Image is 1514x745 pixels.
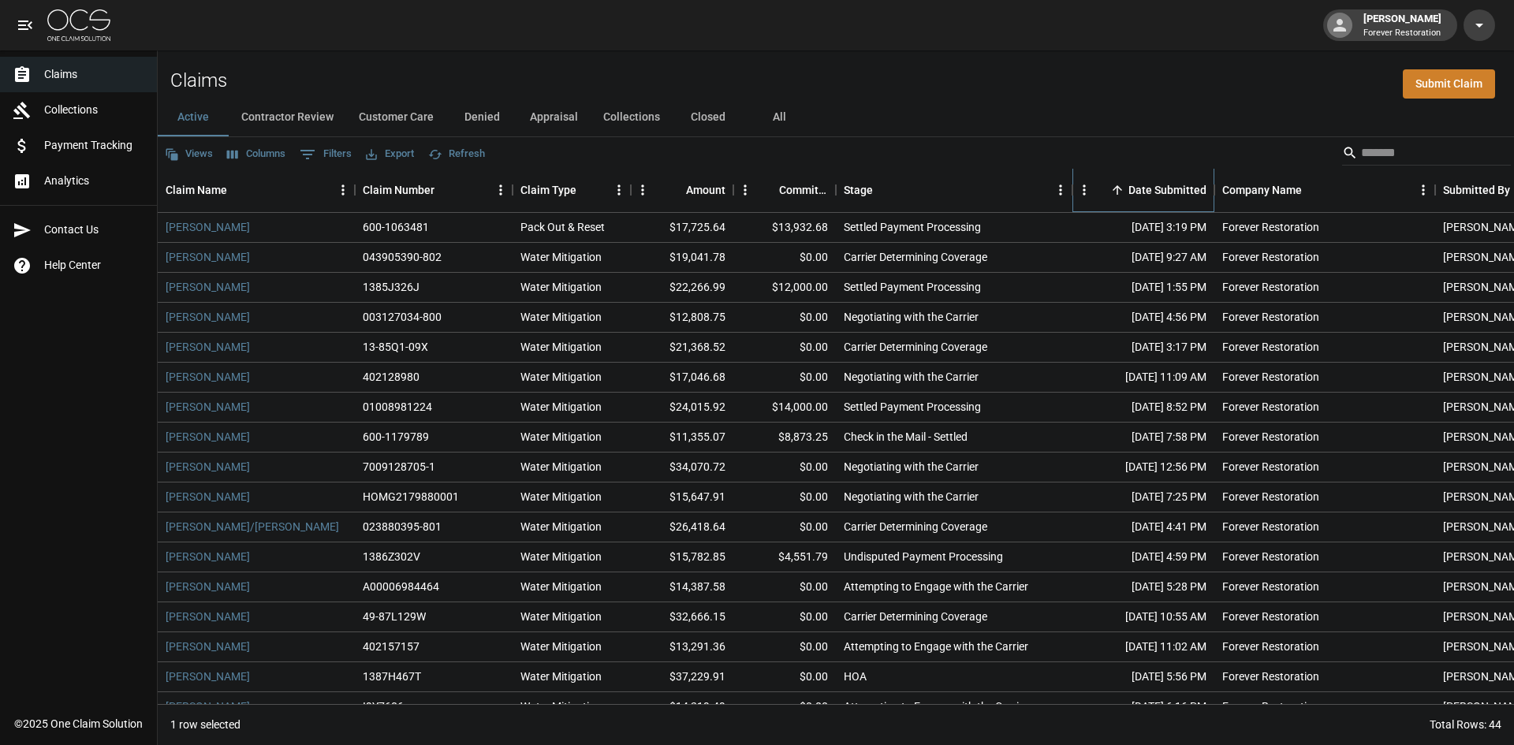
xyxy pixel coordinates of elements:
[733,453,836,482] div: $0.00
[757,179,779,201] button: Sort
[1072,453,1214,482] div: [DATE] 12:56 PM
[1222,519,1319,535] div: Forever Restoration
[489,178,513,202] button: Menu
[446,99,517,136] button: Denied
[363,309,442,325] div: 003127034-800
[44,66,144,83] span: Claims
[1072,178,1096,202] button: Menu
[1222,249,1319,265] div: Forever Restoration
[513,168,631,212] div: Claim Type
[631,393,733,423] div: $24,015.92
[363,489,459,505] div: HOMG2179880001
[1072,572,1214,602] div: [DATE] 5:28 PM
[844,399,981,415] div: Settled Payment Processing
[1222,309,1319,325] div: Forever Restoration
[1072,273,1214,303] div: [DATE] 1:55 PM
[844,339,987,355] div: Carrier Determining Coverage
[363,639,420,654] div: 402157157
[733,303,836,333] div: $0.00
[1049,178,1072,202] button: Menu
[170,717,241,732] div: 1 row selected
[1443,168,1510,212] div: Submitted By
[631,512,733,542] div: $26,418.64
[744,99,815,136] button: All
[631,572,733,602] div: $14,387.58
[166,369,250,385] a: [PERSON_NAME]
[520,399,602,415] div: Water Mitigation
[631,423,733,453] div: $11,355.07
[346,99,446,136] button: Customer Care
[520,279,602,295] div: Water Mitigation
[733,482,836,512] div: $0.00
[520,579,602,594] div: Water Mitigation
[166,609,250,624] a: [PERSON_NAME]
[591,99,673,136] button: Collections
[844,669,867,684] div: HOA
[673,99,744,136] button: Closed
[1072,243,1214,273] div: [DATE] 9:27 AM
[166,579,250,594] a: [PERSON_NAME]
[158,168,355,212] div: Claim Name
[44,137,144,154] span: Payment Tracking
[362,142,418,166] button: Export
[873,179,895,201] button: Sort
[355,168,513,212] div: Claim Number
[631,453,733,482] div: $34,070.72
[520,459,602,475] div: Water Mitigation
[1072,333,1214,363] div: [DATE] 3:17 PM
[1342,140,1511,169] div: Search
[844,639,1028,654] div: Attempting to Engage with the Carrier
[1222,698,1319,714] div: Forever Restoration
[363,549,420,564] div: 1386Z302V
[631,213,733,243] div: $17,725.64
[14,716,143,732] div: © 2025 One Claim Solution
[631,333,733,363] div: $21,368.52
[631,632,733,662] div: $13,291.36
[631,482,733,512] div: $15,647.91
[733,692,836,722] div: $0.00
[844,549,1003,564] div: Undisputed Payment Processing
[1222,579,1319,594] div: Forever Restoration
[686,168,725,212] div: Amount
[1411,178,1435,202] button: Menu
[166,309,250,325] a: [PERSON_NAME]
[331,178,355,202] button: Menu
[44,222,144,238] span: Contact Us
[1302,179,1324,201] button: Sort
[363,249,442,265] div: 043905390-802
[733,662,836,692] div: $0.00
[1072,303,1214,333] div: [DATE] 4:56 PM
[1222,339,1319,355] div: Forever Restoration
[1222,219,1319,235] div: Forever Restoration
[844,489,979,505] div: Negotiating with the Carrier
[844,519,987,535] div: Carrier Determining Coverage
[166,519,339,535] a: [PERSON_NAME]/[PERSON_NAME]
[520,698,602,714] div: Water Mitigation
[733,363,836,393] div: $0.00
[363,609,426,624] div: 49-87L129W
[520,669,602,684] div: Water Mitigation
[1363,27,1441,40] p: Forever Restoration
[1222,429,1319,445] div: Forever Restoration
[733,273,836,303] div: $12,000.00
[227,179,249,201] button: Sort
[1072,423,1214,453] div: [DATE] 7:58 PM
[363,219,429,235] div: 600-1063481
[47,9,110,41] img: ocs-logo-white-transparent.png
[607,178,631,202] button: Menu
[1072,632,1214,662] div: [DATE] 11:02 AM
[363,399,432,415] div: 01008981224
[1072,482,1214,512] div: [DATE] 7:25 PM
[733,542,836,572] div: $4,551.79
[1072,168,1214,212] div: Date Submitted
[166,339,250,355] a: [PERSON_NAME]
[166,429,250,445] a: [PERSON_NAME]
[9,9,41,41] button: open drawer
[1222,489,1319,505] div: Forever Restoration
[631,542,733,572] div: $15,782.85
[434,179,457,201] button: Sort
[44,102,144,118] span: Collections
[363,519,442,535] div: 023880395-801
[631,363,733,393] div: $17,046.68
[363,279,420,295] div: 1385J326J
